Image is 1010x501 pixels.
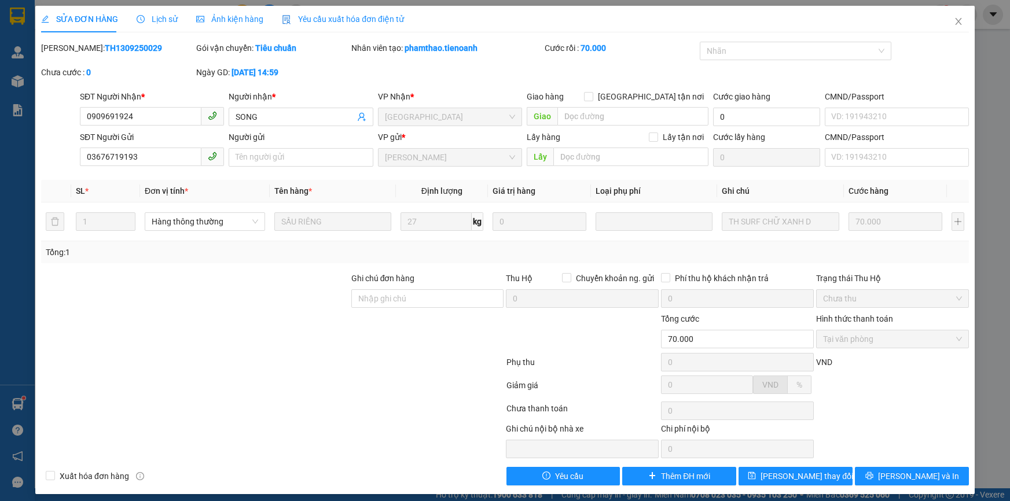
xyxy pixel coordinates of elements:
span: phone [208,111,217,120]
img: icon [282,15,291,24]
button: exclamation-circleYêu cầu [506,467,620,485]
span: Cư Kuin [385,149,515,166]
input: Dọc đường [553,148,708,166]
span: save [748,471,756,481]
b: [DATE] 14:59 [232,68,278,77]
input: Ghi Chú [722,212,839,231]
span: Cước hàng [849,186,888,196]
div: Ghi chú nội bộ nhà xe [506,422,659,440]
span: Ảnh kiện hàng [196,14,263,24]
input: Ghi chú đơn hàng [351,289,504,308]
span: Thu Hộ [506,274,532,283]
div: CMND/Passport [825,90,969,103]
span: [GEOGRAPHIC_DATA] tận nơi [593,90,708,103]
div: Người gửi [229,131,373,143]
span: Lịch sử [137,14,178,24]
span: Hàng thông thường [152,213,258,230]
th: Loại phụ phí [591,180,717,202]
button: Close [942,6,975,38]
span: Yêu cầu xuất hóa đơn điện tử [282,14,404,24]
span: kg [472,212,483,231]
span: printer [865,471,873,481]
span: exclamation-circle [542,471,550,481]
label: Ghi chú đơn hàng [351,274,415,283]
div: Ngày GD: [196,66,349,79]
span: Lấy hàng [527,132,560,142]
span: SỬA ĐƠN HÀNG [41,14,118,24]
span: VP Nhận [378,92,410,101]
b: phamthao.tienoanh [405,43,478,53]
span: Giao hàng [527,92,564,101]
label: Hình thức thanh toán [816,314,893,323]
input: 0 [849,212,943,231]
b: 70.000 [581,43,606,53]
input: 0 [493,212,587,231]
div: Người nhận [229,90,373,103]
th: Ghi chú [717,180,843,202]
input: Cước lấy hàng [713,148,820,167]
b: Tiêu chuẩn [255,43,296,53]
div: Chi phí nội bộ [661,422,814,440]
div: Phụ thu [505,356,660,376]
label: Cước giao hàng [713,92,770,101]
span: info-circle [136,472,144,480]
div: CMND/Passport [825,131,969,143]
div: Nhân viên tạo: [351,42,543,54]
span: Đơn vị tính [145,186,188,196]
div: SĐT Người Gửi [80,131,224,143]
div: Trạng thái Thu Hộ [816,272,969,285]
div: [PERSON_NAME]: [41,42,194,54]
div: VP gửi [378,131,522,143]
span: picture [196,15,204,23]
input: VD: Bàn, Ghế [274,212,391,231]
div: Chưa thanh toán [505,402,660,422]
span: Thủ Đức [385,108,515,126]
div: Tổng: 1 [46,246,390,259]
span: Tổng cước [661,314,699,323]
span: user-add [357,112,366,121]
b: TH1309250029 [105,43,162,53]
div: Cước rồi : [545,42,697,54]
span: Lấy [527,148,553,166]
span: Giá trị hàng [493,186,535,196]
div: Giảm giá [505,379,660,399]
button: plusThêm ĐH mới [622,467,736,485]
div: SĐT Người Nhận [80,90,224,103]
input: Cước giao hàng [713,108,820,126]
span: Chưa thu [823,290,962,307]
span: Lấy tận nơi [658,131,708,143]
span: clock-circle [137,15,145,23]
span: Định lượng [421,186,462,196]
button: delete [46,212,64,231]
span: edit [41,15,49,23]
span: Tên hàng [274,186,312,196]
span: % [796,380,802,389]
span: phone [208,152,217,161]
span: Yêu cầu [555,470,583,482]
span: Chuyển khoản ng. gửi [571,272,659,285]
span: SL [76,186,85,196]
span: Giao [527,107,557,126]
div: Gói vận chuyển: [196,42,349,54]
button: save[PERSON_NAME] thay đổi [739,467,853,485]
span: close [954,17,963,26]
button: plus [952,212,964,231]
b: 0 [86,68,91,77]
span: plus [648,471,656,481]
span: Thêm ĐH mới [661,470,710,482]
span: Tại văn phòng [823,330,962,348]
span: Phí thu hộ khách nhận trả [670,272,773,285]
span: Xuất hóa đơn hàng [55,470,134,482]
label: Cước lấy hàng [713,132,765,142]
div: Chưa cước : [41,66,194,79]
input: Dọc đường [557,107,708,126]
span: [PERSON_NAME] và In [878,470,959,482]
span: VND [762,380,778,389]
span: [PERSON_NAME] thay đổi [761,470,853,482]
button: printer[PERSON_NAME] và In [855,467,969,485]
span: VND [816,358,832,367]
